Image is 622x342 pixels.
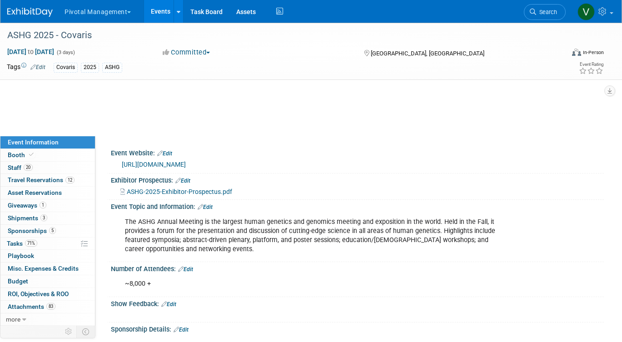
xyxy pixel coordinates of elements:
div: ASHG 2025 - Covaris [4,27,553,44]
i: Booth reservation complete [29,152,34,157]
span: Staff [8,164,33,171]
a: Sponsorships5 [0,225,95,237]
a: Event Information [0,136,95,149]
a: Tasks71% [0,238,95,250]
div: Event Website: [111,146,604,158]
div: ~8,000 + [119,275,508,293]
span: Sponsorships [8,227,56,234]
img: ExhibitDay [7,8,53,17]
span: Giveaways [8,202,46,209]
span: Tasks [7,240,37,247]
span: 71% [25,240,37,247]
div: Event Format [516,47,604,61]
div: Covaris [54,63,78,72]
span: 20 [24,164,33,171]
div: Exhibitor Prospectus: [111,173,604,185]
a: ROI, Objectives & ROO [0,288,95,300]
div: Show Feedback: [111,297,604,309]
a: [URL][DOMAIN_NAME] [122,161,186,168]
a: Edit [178,266,193,273]
span: 1 [40,202,46,208]
span: more [6,316,20,323]
span: Booth [8,151,35,159]
a: Edit [174,327,189,333]
div: Sponsorship Details: [111,322,604,334]
span: [GEOGRAPHIC_DATA], [GEOGRAPHIC_DATA] [371,50,484,57]
span: 12 [65,177,75,183]
a: Playbook [0,250,95,262]
a: Travel Reservations12 [0,174,95,186]
a: Budget [0,275,95,287]
td: Tags [7,62,45,73]
a: more [0,313,95,326]
span: Event Information [8,139,59,146]
div: The ASHG Annual Meeting is the largest human genetics and genomics meeting and exposition in the ... [119,213,508,258]
span: Playbook [8,252,34,259]
span: Misc. Expenses & Credits [8,265,79,272]
span: 5 [49,227,56,234]
a: Misc. Expenses & Credits [0,263,95,275]
div: Event Topic and Information: [111,200,604,212]
a: Search [524,4,566,20]
span: [DATE] [DATE] [7,48,55,56]
a: Edit [30,64,45,70]
a: Edit [161,301,176,307]
a: Edit [157,150,172,157]
span: ROI, Objectives & ROO [8,290,69,297]
span: Travel Reservations [8,176,75,183]
a: Edit [175,178,190,184]
a: Shipments3 [0,212,95,224]
img: Format-Inperson.png [572,49,581,56]
div: 2025 [81,63,99,72]
span: Budget [8,278,28,285]
button: Committed [159,48,214,57]
a: ASHG-2025-Exhibitor-Prospectus.pdf [120,188,232,195]
div: In-Person [582,49,604,56]
span: Attachments [8,303,55,310]
span: Search [536,9,557,15]
a: Staff20 [0,162,95,174]
span: Asset Reservations [8,189,62,196]
a: Giveaways1 [0,199,95,212]
div: Number of Attendees: [111,262,604,274]
span: (3 days) [56,50,75,55]
img: Valerie Weld [577,3,595,20]
span: 83 [46,303,55,310]
span: 3 [40,214,47,221]
a: Asset Reservations [0,187,95,199]
a: Booth [0,149,95,161]
span: Shipments [8,214,47,222]
td: Toggle Event Tabs [77,326,95,337]
td: Personalize Event Tab Strip [61,326,77,337]
div: ASHG [102,63,122,72]
span: ASHG-2025-Exhibitor-Prospectus.pdf [127,188,232,195]
div: Event Rating [579,62,603,67]
a: Attachments83 [0,301,95,313]
a: Edit [198,204,213,210]
span: to [26,48,35,55]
